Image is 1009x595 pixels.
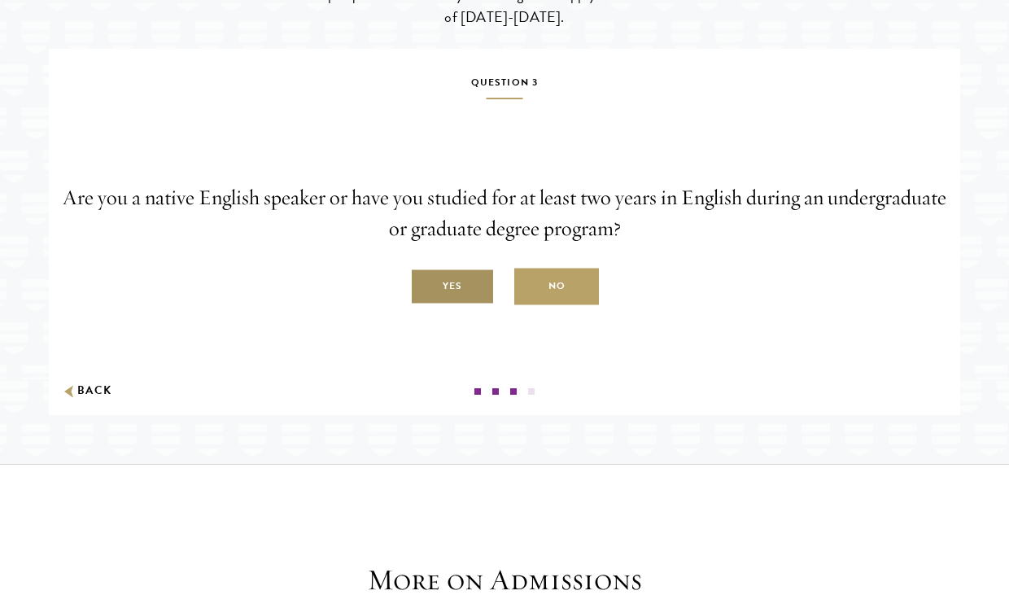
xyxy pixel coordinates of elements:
label: Yes [410,269,495,305]
p: Are you a native English speaker or have you studied for at least two years in English during an ... [61,182,948,244]
h5: Question 3 [61,73,948,99]
button: Back [61,383,112,400]
label: No [514,269,599,305]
